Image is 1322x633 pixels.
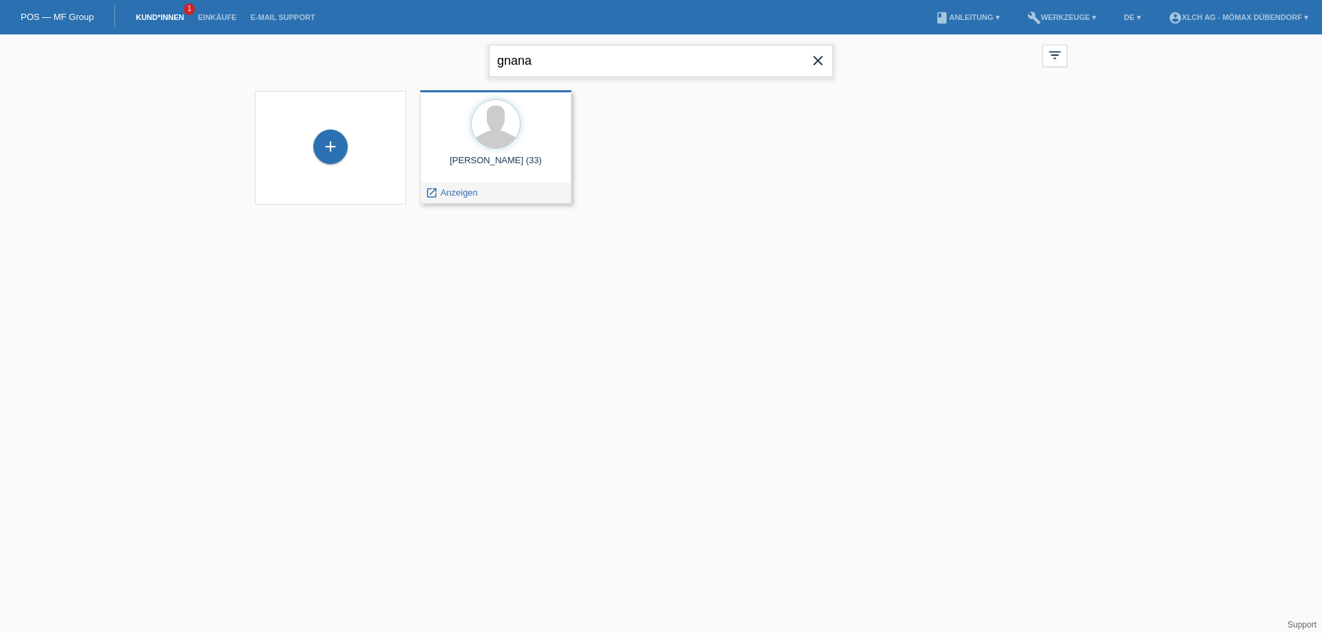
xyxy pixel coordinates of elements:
[426,187,478,198] a: launch Anzeigen
[129,13,191,21] a: Kund*innen
[1162,13,1315,21] a: account_circleXLCH AG - Mömax Dübendorf ▾
[314,135,347,158] div: Kund*in hinzufügen
[810,52,826,69] i: close
[244,13,322,21] a: E-Mail Support
[431,155,560,177] div: [PERSON_NAME] (33)
[1168,11,1182,25] i: account_circle
[21,12,94,22] a: POS — MF Group
[441,187,478,198] span: Anzeigen
[1020,13,1104,21] a: buildWerkzeuge ▾
[935,11,949,25] i: book
[1047,48,1062,63] i: filter_list
[1117,13,1147,21] a: DE ▾
[1288,620,1316,630] a: Support
[426,187,438,199] i: launch
[191,13,243,21] a: Einkäufe
[928,13,1006,21] a: bookAnleitung ▾
[489,45,833,77] input: Suche...
[184,3,195,15] span: 1
[1027,11,1041,25] i: build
